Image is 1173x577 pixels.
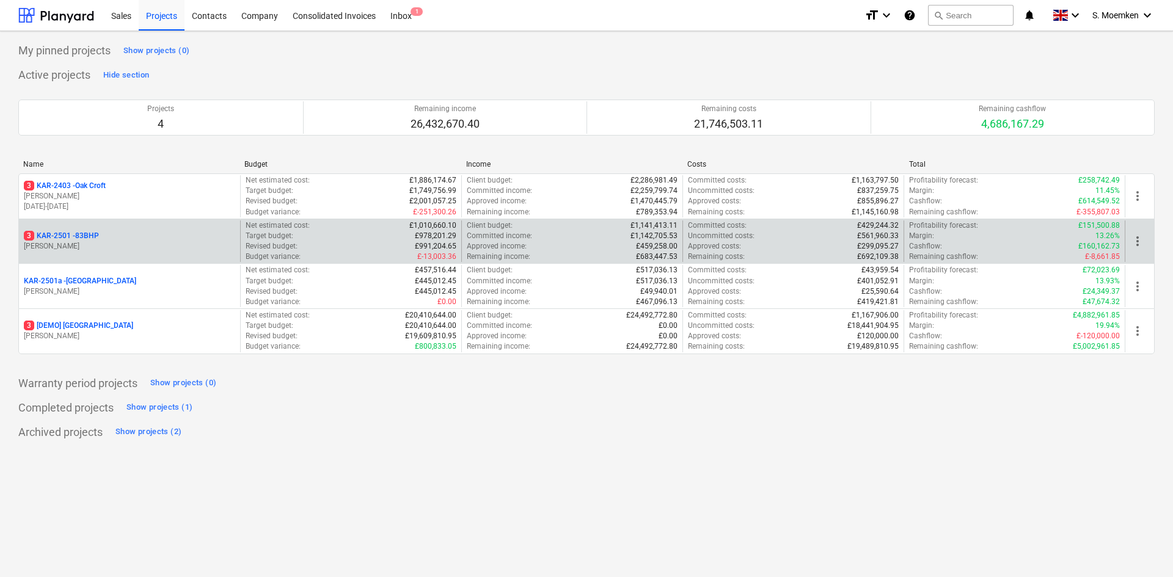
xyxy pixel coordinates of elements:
[405,321,456,331] p: £20,410,644.00
[467,186,532,196] p: Committed income :
[18,401,114,415] p: Completed projects
[640,286,678,297] p: £49,940.01
[636,265,678,275] p: £517,036.13
[23,160,235,169] div: Name
[246,321,293,331] p: Target budget :
[411,104,480,114] p: Remaining income
[467,265,513,275] p: Client budget :
[909,276,934,286] p: Margin :
[1076,207,1120,217] p: £-355,807.03
[688,241,741,252] p: Approved costs :
[409,175,456,186] p: £1,886,174.67
[626,341,678,352] p: £24,492,772.80
[1083,286,1120,297] p: £24,349.37
[659,331,678,341] p: £0.00
[246,241,298,252] p: Revised budget :
[246,252,301,262] p: Budget variance :
[411,117,480,131] p: 26,432,670.40
[120,41,192,60] button: Show projects (0)
[852,207,899,217] p: £1,145,160.98
[246,207,301,217] p: Budget variance :
[467,321,532,331] p: Committed income :
[405,331,456,341] p: £19,609,810.95
[467,310,513,321] p: Client budget :
[18,43,111,58] p: My pinned projects
[467,175,513,186] p: Client budget :
[413,207,456,217] p: £-251,300.26
[467,207,530,217] p: Remaining income :
[909,331,942,341] p: Cashflow :
[909,220,978,231] p: Profitability forecast :
[467,220,513,231] p: Client budget :
[246,175,310,186] p: Net estimated cost :
[246,231,293,241] p: Target budget :
[18,68,90,82] p: Active projects
[852,175,899,186] p: £1,163,797.50
[24,321,133,331] p: [DEMO] [GEOGRAPHIC_DATA]
[630,186,678,196] p: £2,259,799.74
[18,425,103,440] p: Archived projects
[1130,189,1145,203] span: more_vert
[857,196,899,206] p: £855,896.27
[630,220,678,231] p: £1,141,413.11
[467,276,532,286] p: Committed income :
[688,186,755,196] p: Uncommitted costs :
[24,231,235,252] div: 3KAR-2501 -83BHP[PERSON_NAME]
[1076,331,1120,341] p: £-120,000.00
[467,331,527,341] p: Approved income :
[861,286,899,297] p: £25,590.64
[1130,324,1145,338] span: more_vert
[626,310,678,321] p: £24,492,772.80
[415,286,456,297] p: £445,012.45
[150,376,216,390] div: Show projects (0)
[246,196,298,206] p: Revised budget :
[687,160,899,169] div: Costs
[467,241,527,252] p: Approved income :
[112,423,185,442] button: Show projects (2)
[636,207,678,217] p: £789,353.94
[909,241,942,252] p: Cashflow :
[857,220,899,231] p: £429,244.32
[123,44,189,58] div: Show projects (0)
[659,321,678,331] p: £0.00
[115,425,181,439] div: Show projects (2)
[415,276,456,286] p: £445,012.45
[147,104,174,114] p: Projects
[415,241,456,252] p: £991,204.65
[1023,8,1036,23] i: notifications
[1083,265,1120,275] p: £72,023.69
[688,276,755,286] p: Uncommitted costs :
[636,276,678,286] p: £517,036.13
[861,265,899,275] p: £43,959.54
[857,231,899,241] p: £561,960.33
[18,376,137,391] p: Warranty period projects
[688,310,747,321] p: Committed costs :
[467,231,532,241] p: Committed income :
[123,398,195,418] button: Show projects (1)
[246,341,301,352] p: Budget variance :
[909,252,978,262] p: Remaining cashflow :
[1083,297,1120,307] p: £47,674.32
[636,241,678,252] p: £459,258.00
[909,231,934,241] p: Margin :
[688,321,755,331] p: Uncommitted costs :
[1078,220,1120,231] p: £151,500.88
[694,104,763,114] p: Remaining costs
[909,196,942,206] p: Cashflow :
[688,265,747,275] p: Committed costs :
[466,160,678,169] div: Income
[909,265,978,275] p: Profitability forecast :
[857,276,899,286] p: £401,052.91
[879,8,894,23] i: keyboard_arrow_down
[934,10,943,20] span: search
[24,191,235,201] p: [PERSON_NAME]
[688,331,741,341] p: Approved costs :
[24,231,99,241] p: KAR-2501 - 83BHP
[24,286,235,297] p: [PERSON_NAME]
[852,310,899,321] p: £1,167,906.00
[415,341,456,352] p: £800,833.05
[246,286,298,297] p: Revised budget :
[1112,518,1173,577] div: Chat Widget
[409,196,456,206] p: £2,001,057.25
[24,241,235,252] p: [PERSON_NAME]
